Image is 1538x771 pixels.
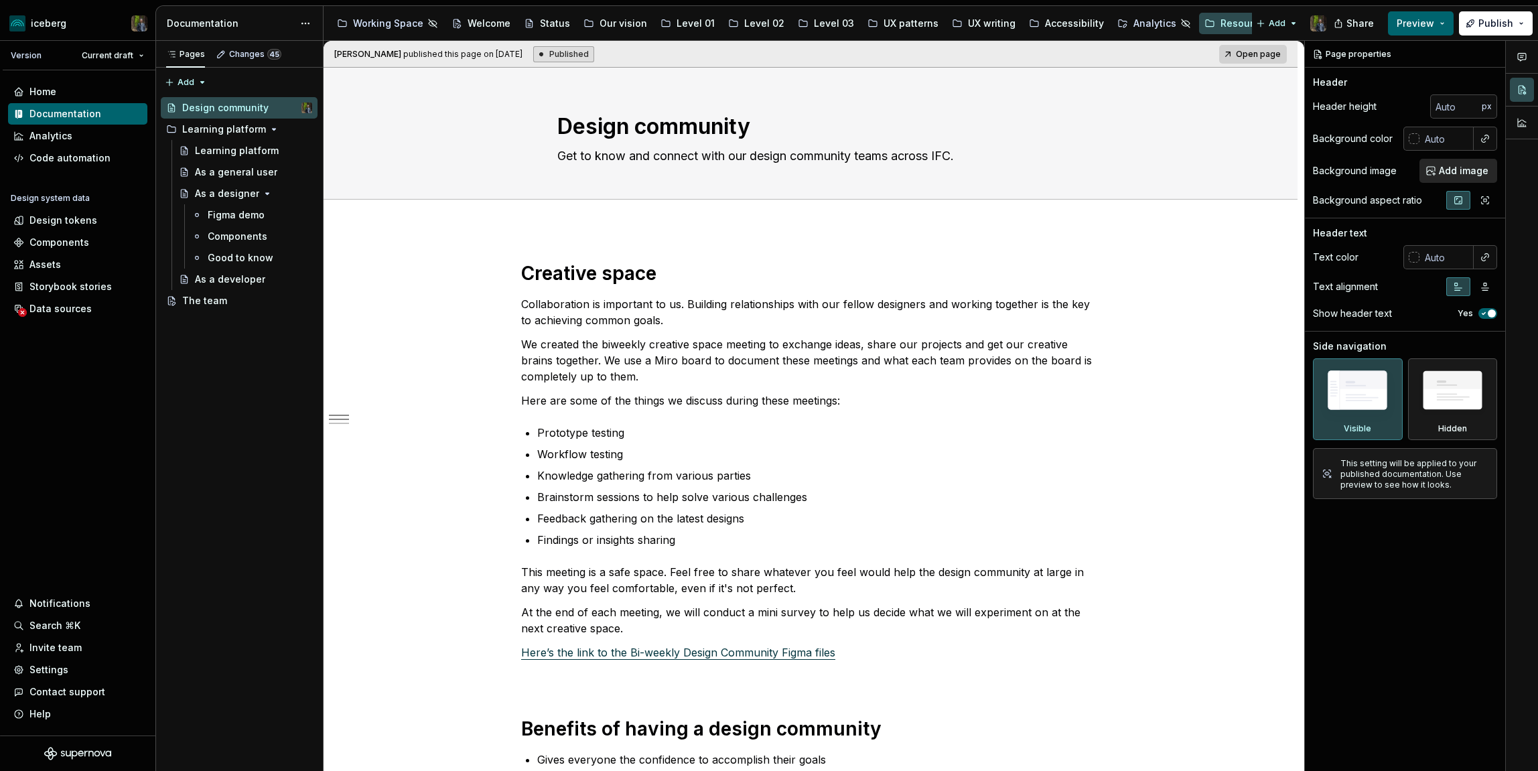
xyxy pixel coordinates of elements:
[332,10,1249,37] div: Page tree
[1313,251,1358,264] div: Text color
[166,49,205,60] div: Pages
[1419,159,1497,183] button: Add image
[186,247,318,269] a: Good to know
[1313,132,1393,145] div: Background color
[8,703,147,725] button: Help
[173,183,318,204] a: As a designer
[1344,423,1371,434] div: Visible
[1419,127,1474,151] input: Auto
[537,510,1100,527] p: Feedback gathering on the latest designs
[173,269,318,290] a: As a developer
[1219,45,1287,64] a: Open page
[167,17,293,30] div: Documentation
[655,13,720,34] a: Level 01
[521,336,1100,384] p: We created the biweekly creative space meeting to exchange ideas, share our projects and get our ...
[195,165,277,179] div: As a general user
[161,97,318,311] div: Page tree
[1458,308,1473,319] label: Yes
[537,532,1100,548] p: Findings or insights sharing
[537,425,1100,441] p: Prototype testing
[1313,280,1378,293] div: Text alignment
[1045,17,1104,30] div: Accessibility
[29,641,82,654] div: Invite team
[1313,340,1387,353] div: Side navigation
[521,604,1100,636] p: At the end of each meeting, we will conduct a mini survey to help us decide what we will experime...
[1313,76,1347,89] div: Header
[537,752,1100,768] p: Gives everyone the confidence to accomplish their goals
[131,15,147,31] img: Simon Désilets
[518,13,575,34] a: Status
[182,123,266,136] div: Learning platform
[29,685,105,699] div: Contact support
[29,302,92,316] div: Data sources
[1133,17,1176,30] div: Analytics
[1313,307,1392,320] div: Show header text
[11,193,90,204] div: Design system data
[161,119,318,140] div: Learning platform
[1313,164,1397,178] div: Background image
[29,85,56,98] div: Home
[1438,423,1467,434] div: Hidden
[468,17,510,30] div: Welcome
[173,140,318,161] a: Learning platform
[208,230,267,243] div: Components
[82,50,133,61] span: Current draft
[1340,458,1488,490] div: This setting will be applied to your published documentation. Use preview to see how it looks.
[814,17,854,30] div: Level 03
[178,77,194,88] span: Add
[1482,101,1492,112] p: px
[540,17,570,30] div: Status
[1310,15,1326,31] img: Simon Désilets
[8,103,147,125] a: Documentation
[1439,164,1488,178] span: Add image
[182,101,269,115] div: Design community
[521,296,1100,328] p: Collaboration is important to us. Building relationships with our fellow designers and working to...
[9,15,25,31] img: 418c6d47-6da6-4103-8b13-b5999f8989a1.png
[555,145,1061,167] textarea: Get to know and connect with our design community teams across IFC.
[8,125,147,147] a: Analytics
[208,251,273,265] div: Good to know
[31,17,66,30] div: iceberg
[884,17,938,30] div: UX patterns
[8,81,147,102] a: Home
[29,280,112,293] div: Storybook stories
[195,273,265,286] div: As a developer
[968,17,1016,30] div: UX writing
[76,46,150,65] button: Current draft
[301,102,312,113] img: Simon Désilets
[332,13,443,34] a: Working Space
[8,593,147,614] button: Notifications
[161,73,211,92] button: Add
[1397,17,1434,30] span: Preview
[11,50,42,61] div: Version
[267,49,281,60] span: 45
[521,261,1100,285] h1: Creative space
[1313,226,1367,240] div: Header text
[862,13,944,34] a: UX patterns
[182,294,227,307] div: The team
[29,236,89,249] div: Components
[229,49,281,60] div: Changes
[1112,13,1196,34] a: Analytics
[161,290,318,311] a: The team
[521,646,835,659] a: Here’s the link to the Bi-weekly Design Community Figma files
[1419,245,1474,269] input: Auto
[533,46,594,62] div: Published
[1327,11,1383,36] button: Share
[29,258,61,271] div: Assets
[8,276,147,297] a: Storybook stories
[744,17,784,30] div: Level 02
[44,747,111,760] a: Supernova Logo
[600,17,647,30] div: Our vision
[29,707,51,721] div: Help
[29,129,72,143] div: Analytics
[521,564,1100,596] p: This meeting is a safe space. Feel free to share whatever you feel would help the design communit...
[195,187,259,200] div: As a designer
[161,97,318,119] a: Design communitySimon Désilets
[8,615,147,636] button: Search ⌘K
[8,210,147,231] a: Design tokens
[1269,18,1285,29] span: Add
[334,49,522,60] span: published this page on [DATE]
[1252,14,1302,33] button: Add
[677,17,715,30] div: Level 01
